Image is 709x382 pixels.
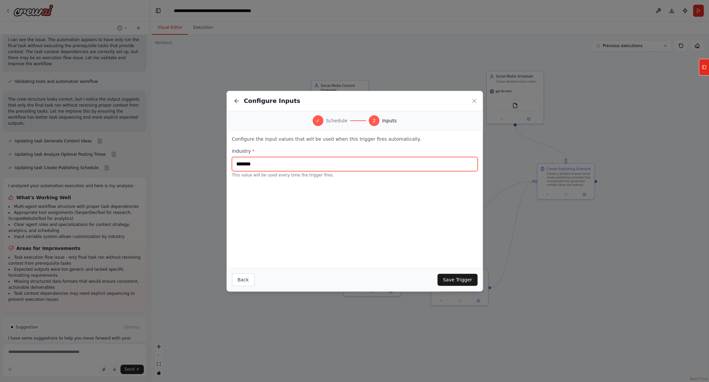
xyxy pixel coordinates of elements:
span: Inputs [382,117,397,124]
p: This value will be used every time the trigger fires. [232,172,477,178]
p: Configure the input values that will be used when this trigger fires automatically. [232,136,477,142]
h2: Configure Inputs [244,96,300,106]
div: ✓ [313,115,323,126]
span: Schedule [326,117,347,124]
label: industry [232,148,477,154]
button: Save Trigger [437,274,477,286]
div: 2 [369,115,379,126]
button: Back [232,273,255,286]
